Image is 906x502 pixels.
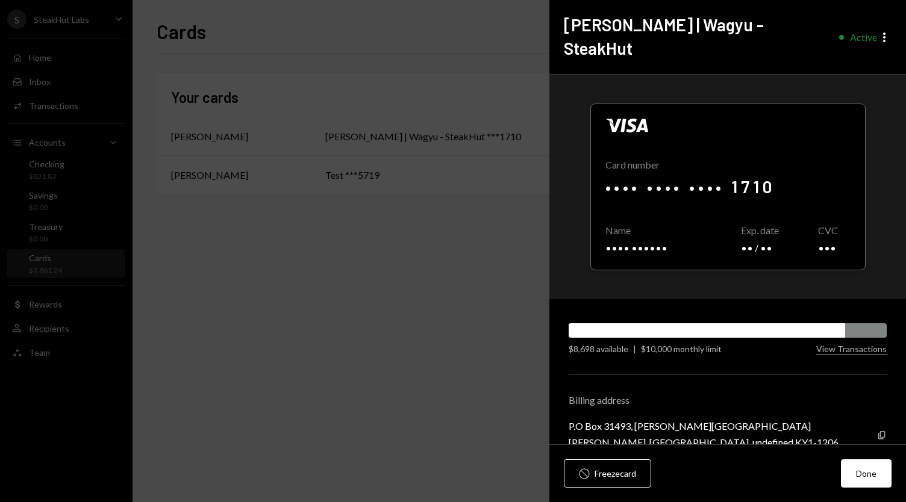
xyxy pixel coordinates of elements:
button: View Transactions [816,344,887,355]
div: Click to reveal [590,104,866,270]
div: Freeze card [595,467,636,480]
div: Active [850,31,877,43]
div: Billing address [569,394,887,406]
h2: [PERSON_NAME] | Wagyu - SteakHut [564,13,829,60]
div: P.O Box 31493, [PERSON_NAME][GEOGRAPHIC_DATA] [569,420,839,432]
button: Freezecard [564,459,651,488]
div: | [633,342,636,355]
div: $10,000 monthly limit [641,342,722,355]
div: $8,698 available [569,342,628,355]
button: Done [841,459,892,488]
div: [PERSON_NAME], [GEOGRAPHIC_DATA], undefined KY1-1206 [569,436,839,448]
